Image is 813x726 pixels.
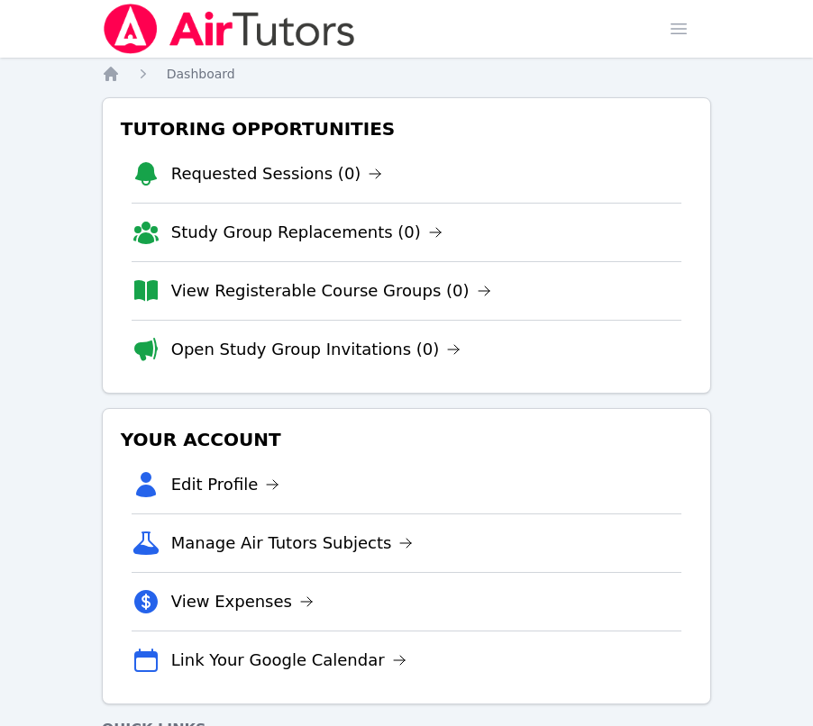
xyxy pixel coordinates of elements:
[171,648,406,673] a: Link Your Google Calendar
[167,65,235,83] a: Dashboard
[171,278,491,304] a: View Registerable Course Groups (0)
[171,472,280,497] a: Edit Profile
[117,423,697,456] h3: Your Account
[117,113,697,145] h3: Tutoring Opportunities
[102,65,712,83] nav: Breadcrumb
[171,337,461,362] a: Open Study Group Invitations (0)
[102,4,357,54] img: Air Tutors
[171,531,414,556] a: Manage Air Tutors Subjects
[171,220,443,245] a: Study Group Replacements (0)
[167,67,235,81] span: Dashboard
[171,589,314,614] a: View Expenses
[171,161,383,186] a: Requested Sessions (0)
